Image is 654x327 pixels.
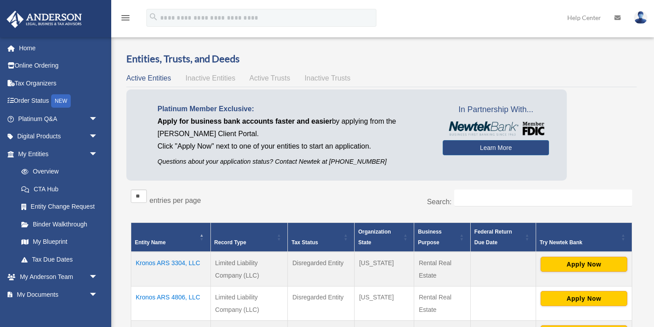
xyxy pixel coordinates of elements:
p: by applying from the [PERSON_NAME] Client Portal. [157,115,429,140]
div: NEW [51,94,71,108]
a: Entity Change Request [12,198,107,216]
a: Home [6,39,111,57]
td: Kronos ARS 3304, LLC [131,252,211,287]
span: arrow_drop_down [89,110,107,128]
th: Entity Name: Activate to invert sorting [131,222,211,252]
th: Organization State: Activate to sort [355,222,414,252]
a: Binder Walkthrough [12,215,107,233]
span: Tax Status [291,239,318,246]
p: Questions about your application status? Contact Newtek at [PHONE_NUMBER] [157,156,429,167]
span: Active Trusts [250,74,291,82]
img: Anderson Advisors Platinum Portal [4,11,85,28]
span: In Partnership With... [443,103,549,117]
td: Limited Liability Company (LLC) [210,286,288,320]
label: Search: [427,198,452,206]
a: Tax Organizers [6,74,111,92]
img: User Pic [634,11,647,24]
th: Federal Return Due Date: Activate to sort [471,222,536,252]
span: arrow_drop_down [89,268,107,287]
a: Online Ordering [6,57,111,75]
label: entries per page [149,197,201,204]
a: My Anderson Teamarrow_drop_down [6,268,111,286]
span: Inactive Entities [186,74,235,82]
a: Overview [12,163,102,181]
p: Platinum Member Exclusive: [157,103,429,115]
p: Click "Apply Now" next to one of your entities to start an application. [157,140,429,153]
td: [US_STATE] [355,252,414,287]
td: Rental Real Estate [414,286,471,320]
span: arrow_drop_down [89,286,107,304]
button: Apply Now [541,291,627,306]
span: arrow_drop_down [89,145,107,163]
i: search [149,12,158,22]
h3: Entities, Trusts, and Deeds [126,52,637,66]
a: My Blueprint [12,233,107,251]
a: CTA Hub [12,180,107,198]
a: Digital Productsarrow_drop_down [6,128,111,145]
span: Federal Return Due Date [474,229,512,246]
a: Order StatusNEW [6,92,111,110]
span: arrow_drop_down [89,128,107,146]
th: Record Type: Activate to sort [210,222,288,252]
span: Active Entities [126,74,171,82]
td: Disregarded Entity [288,286,355,320]
span: Entity Name [135,239,166,246]
span: Organization State [358,229,391,246]
td: Disregarded Entity [288,252,355,287]
a: Learn More [443,140,549,155]
button: Apply Now [541,257,627,272]
span: Business Purpose [418,229,441,246]
td: [US_STATE] [355,286,414,320]
span: Record Type [214,239,246,246]
span: Apply for business bank accounts faster and easier [157,117,332,125]
a: My Entitiesarrow_drop_down [6,145,107,163]
a: My Documentsarrow_drop_down [6,286,111,303]
i: menu [120,12,131,23]
td: Kronos ARS 4806, LLC [131,286,211,320]
span: Inactive Trusts [305,74,351,82]
td: Limited Liability Company (LLC) [210,252,288,287]
a: Tax Due Dates [12,250,107,268]
th: Business Purpose: Activate to sort [414,222,471,252]
th: Try Newtek Bank : Activate to sort [536,222,632,252]
a: menu [120,16,131,23]
td: Rental Real Estate [414,252,471,287]
th: Tax Status: Activate to sort [288,222,355,252]
img: NewtekBankLogoSM.png [447,121,545,136]
a: Platinum Q&Aarrow_drop_down [6,110,111,128]
div: Try Newtek Bank [540,237,618,248]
